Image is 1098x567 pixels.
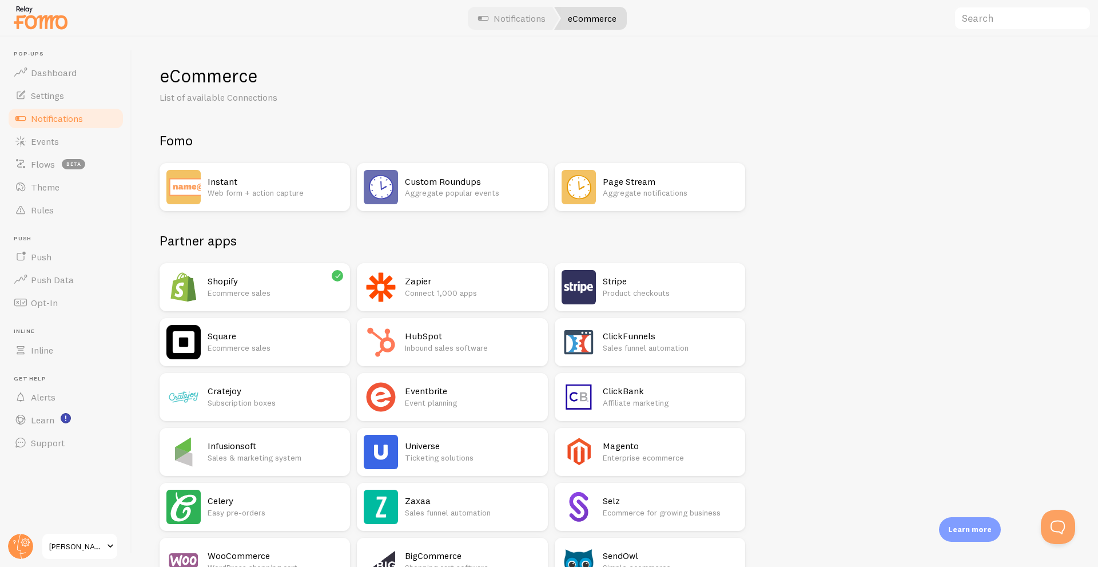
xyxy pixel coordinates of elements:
[12,3,69,32] img: fomo-relay-logo-orange.svg
[208,342,343,354] p: Ecommerce sales
[7,245,125,268] a: Push
[31,344,53,356] span: Inline
[166,270,201,304] img: Shopify
[14,328,125,335] span: Inline
[208,176,343,188] h2: Instant
[208,397,343,409] p: Subscription boxes
[31,274,74,286] span: Push Data
[405,385,540,397] h2: Eventbrite
[166,325,201,359] img: Square
[7,431,125,454] a: Support
[562,325,596,359] img: ClickFunnels
[1041,510,1075,544] iframe: Help Scout Beacon - Open
[31,251,51,263] span: Push
[208,287,343,299] p: Ecommerce sales
[603,176,738,188] h2: Page Stream
[364,490,398,524] img: Zaxaa
[603,342,738,354] p: Sales funnel automation
[405,287,540,299] p: Connect 1,000 apps
[562,490,596,524] img: Selz
[208,495,343,507] h2: Celery
[603,495,738,507] h2: Selz
[208,187,343,199] p: Web form + action capture
[7,199,125,221] a: Rules
[364,270,398,304] img: Zapier
[405,176,540,188] h2: Custom Roundups
[160,64,1071,88] h1: eCommerce
[603,275,738,287] h2: Stripe
[7,268,125,291] a: Push Data
[7,339,125,362] a: Inline
[562,170,596,204] img: Page Stream
[405,342,540,354] p: Inbound sales software
[31,297,58,308] span: Opt-In
[166,490,201,524] img: Celery
[31,204,54,216] span: Rules
[208,275,343,287] h2: Shopify
[364,325,398,359] img: HubSpot
[62,159,85,169] span: beta
[364,380,398,414] img: Eventbrite
[14,50,125,58] span: Pop-ups
[7,409,125,431] a: Learn
[31,67,77,78] span: Dashboard
[948,524,992,535] p: Learn more
[160,132,745,149] h2: Fomo
[562,380,596,414] img: ClickBank
[31,437,65,449] span: Support
[405,187,540,199] p: Aggregate popular events
[166,380,201,414] img: Cratejoy
[405,330,540,342] h2: HubSpot
[208,507,343,518] p: Easy pre-orders
[208,330,343,342] h2: Square
[41,533,118,560] a: [PERSON_NAME]
[31,136,59,147] span: Events
[31,90,64,101] span: Settings
[7,130,125,153] a: Events
[31,391,55,403] span: Alerts
[603,440,738,452] h2: Magento
[208,550,343,562] h2: WooCommerce
[603,550,738,562] h2: SendOwl
[166,435,201,469] img: Infusionsoft
[166,170,201,204] img: Instant
[603,452,738,463] p: Enterprise ecommerce
[562,435,596,469] img: Magento
[7,176,125,199] a: Theme
[603,397,738,409] p: Affiliate marketing
[7,153,125,176] a: Flows beta
[160,91,434,104] p: List of available Connections
[405,452,540,463] p: Ticketing solutions
[14,235,125,243] span: Push
[364,435,398,469] img: Universe
[405,495,540,507] h2: Zaxaa
[14,375,125,383] span: Get Help
[49,540,104,553] span: [PERSON_NAME]
[7,84,125,107] a: Settings
[405,275,540,287] h2: Zapier
[208,385,343,397] h2: Cratejoy
[405,440,540,452] h2: Universe
[364,170,398,204] img: Custom Roundups
[7,61,125,84] a: Dashboard
[405,507,540,518] p: Sales funnel automation
[160,232,745,249] h2: Partner apps
[7,107,125,130] a: Notifications
[61,413,71,423] svg: <p>Watch New Feature Tutorials!</p>
[603,187,738,199] p: Aggregate notifications
[562,270,596,304] img: Stripe
[31,158,55,170] span: Flows
[405,397,540,409] p: Event planning
[603,385,738,397] h2: ClickBank
[208,440,343,452] h2: Infusionsoft
[603,287,738,299] p: Product checkouts
[939,517,1001,542] div: Learn more
[603,507,738,518] p: Ecommerce for growing business
[208,452,343,463] p: Sales & marketing system
[405,550,540,562] h2: BigCommerce
[7,386,125,409] a: Alerts
[603,330,738,342] h2: ClickFunnels
[31,414,54,426] span: Learn
[31,113,83,124] span: Notifications
[31,181,59,193] span: Theme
